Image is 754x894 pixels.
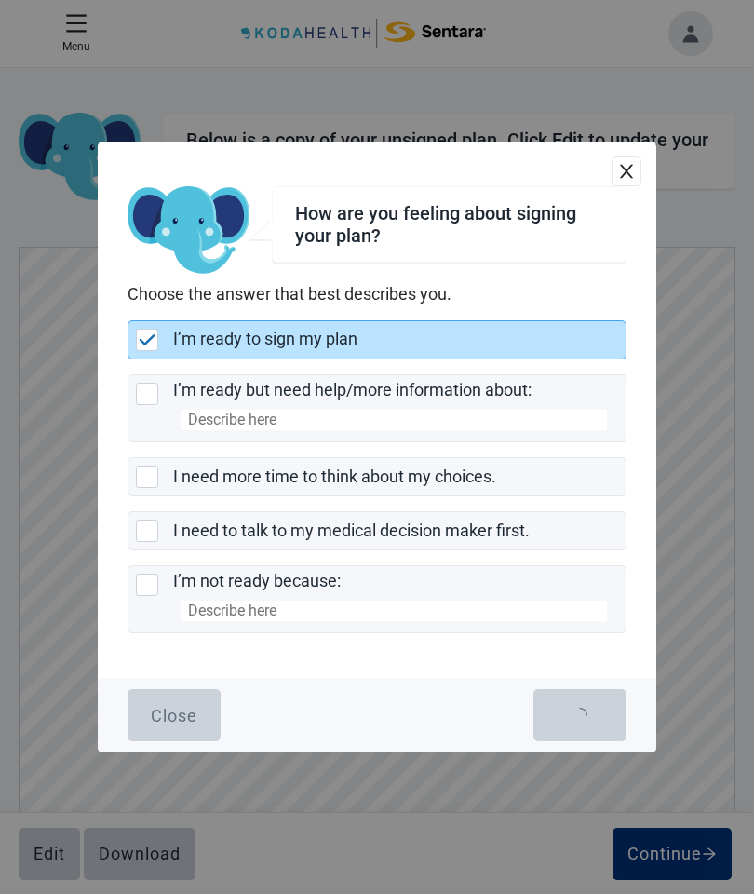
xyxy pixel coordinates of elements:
[617,162,636,181] span: close
[151,706,197,725] div: Close
[128,511,626,550] div: I need to talk to my medical decision maker first., checkbox, not selected
[128,689,221,741] button: Close
[128,283,626,305] label: Choose the answer that best describes you.
[128,186,249,276] img: Koda Elephant
[128,374,626,442] div: I’m ready but need help/more information about:, checkbox, not selected
[128,457,626,496] div: I need more time to think about my choices., checkbox, not selected
[128,565,626,633] div: I’m not ready because:, checkbox, not selected
[173,467,496,486] label: I need more time to think about my choices.
[572,708,587,723] span: loading
[181,410,607,430] input: Specify your i’m ready but need help/more information about: option
[181,601,607,621] input: Specify your i’m not ready because: option
[173,329,357,348] label: I’m ready to sign my plan
[173,571,341,590] label: I’m not ready because:
[612,156,641,186] button: close
[173,521,530,540] label: I need to talk to my medical decision maker first.
[295,202,603,247] div: How are you feeling about signing your plan?
[173,380,532,400] label: I’m ready but need help/more information about:
[128,320,626,359] div: I’m ready to sign my plan, checkbox, selected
